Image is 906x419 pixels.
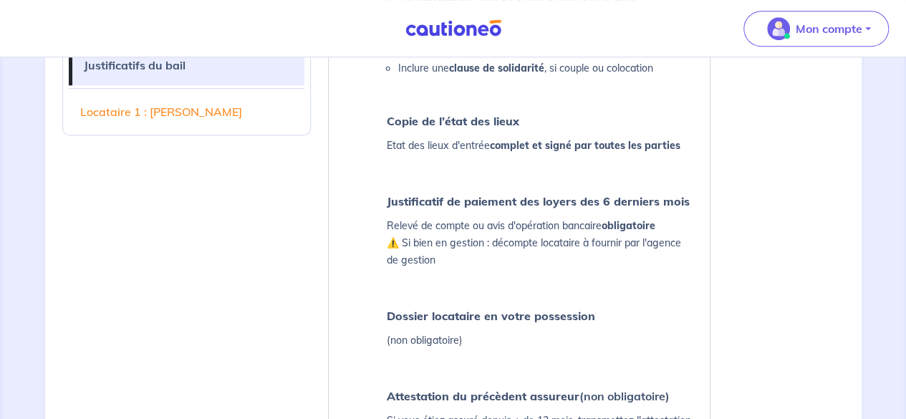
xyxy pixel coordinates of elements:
a: Justificatifs du bail [72,46,305,86]
a: Locataire 1 : [PERSON_NAME] [69,92,305,133]
strong: obligatoire [601,219,655,232]
p: Relevé de compte ou avis d'opération bancaire ⚠️ Si bien en gestion : décompte locataire à fourni... [386,217,693,269]
img: Cautioneo [400,19,507,37]
button: illu_account_valid_menu.svgMon compte [743,11,889,47]
strong: Copie de l’état des lieux [386,114,519,128]
li: Inclure une , si couple ou colocation [397,59,693,77]
strong: complet et signé par toutes les parties [489,139,680,152]
strong: Justificatif de paiement des loyers des 6 derniers mois [386,194,689,208]
img: illu_account_valid_menu.svg [767,17,790,40]
p: Etat des lieux d'entrée [386,137,680,154]
p: Mon compte [796,20,862,37]
p: (non obligatoire) [386,332,594,349]
strong: clause de solidarité [448,62,544,74]
strong: Dossier locataire en votre possession [386,309,594,323]
p: (non obligatoire) [386,386,693,406]
strong: Attestation du précèdent assureur [386,389,579,403]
